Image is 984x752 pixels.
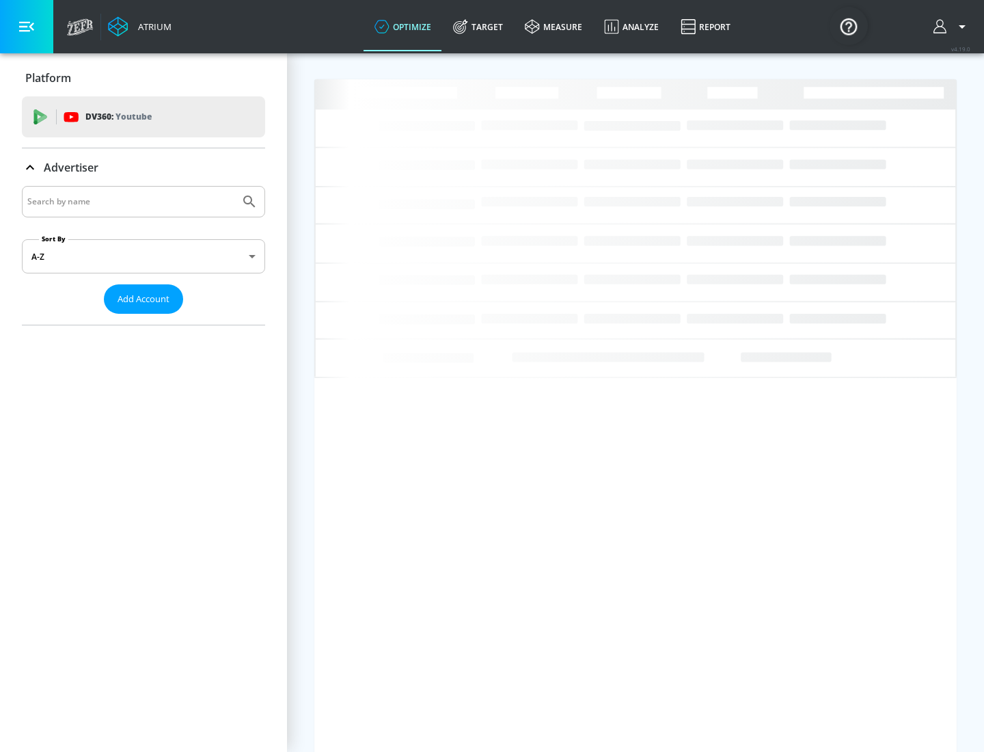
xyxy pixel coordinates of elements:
label: Sort By [39,234,68,243]
p: DV360: [85,109,152,124]
div: Advertiser [22,186,265,325]
p: Platform [25,70,71,85]
span: Add Account [118,291,169,307]
div: Platform [22,59,265,97]
div: DV360: Youtube [22,96,265,137]
div: Atrium [133,21,172,33]
a: Analyze [593,2,670,51]
nav: list of Advertiser [22,314,265,325]
a: measure [514,2,593,51]
a: Target [442,2,514,51]
a: optimize [364,2,442,51]
a: Report [670,2,741,51]
input: Search by name [27,193,234,211]
span: v 4.19.0 [951,45,970,53]
a: Atrium [108,16,172,37]
div: A-Z [22,239,265,273]
p: Advertiser [44,160,98,175]
p: Youtube [115,109,152,124]
div: Advertiser [22,148,265,187]
button: Add Account [104,284,183,314]
button: Open Resource Center [830,7,868,45]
